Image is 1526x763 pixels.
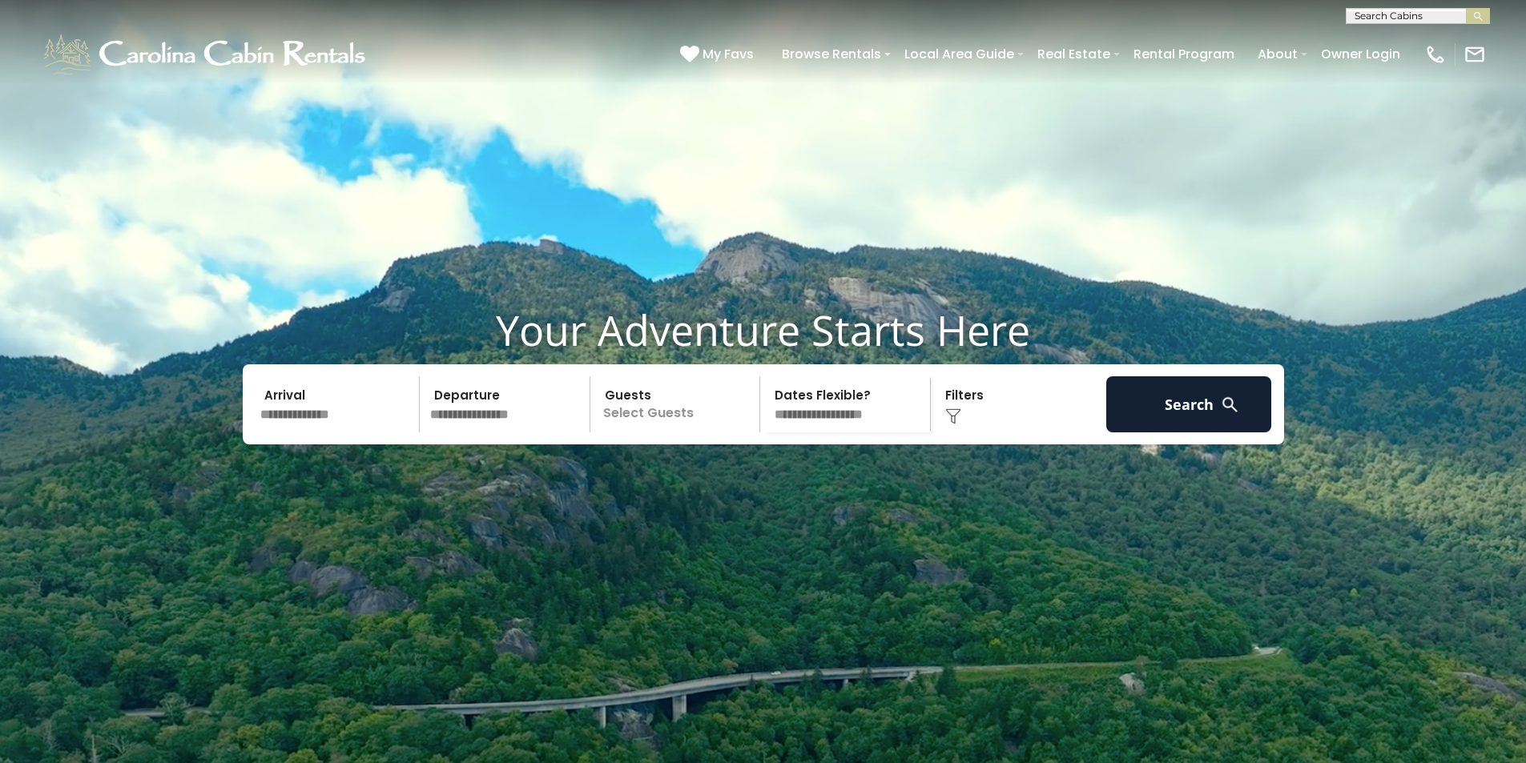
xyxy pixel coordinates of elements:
[945,408,961,424] img: filter--v1.png
[595,376,760,432] p: Select Guests
[12,305,1514,355] h1: Your Adventure Starts Here
[774,40,889,68] a: Browse Rentals
[1424,43,1447,66] img: phone-regular-white.png
[1313,40,1408,68] a: Owner Login
[1106,376,1272,432] button: Search
[1464,43,1486,66] img: mail-regular-white.png
[680,44,758,65] a: My Favs
[703,44,754,64] span: My Favs
[1250,40,1306,68] a: About
[1125,40,1242,68] a: Rental Program
[896,40,1022,68] a: Local Area Guide
[1220,395,1240,415] img: search-regular-white.png
[40,30,372,78] img: White-1-1-2.png
[1029,40,1118,68] a: Real Estate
